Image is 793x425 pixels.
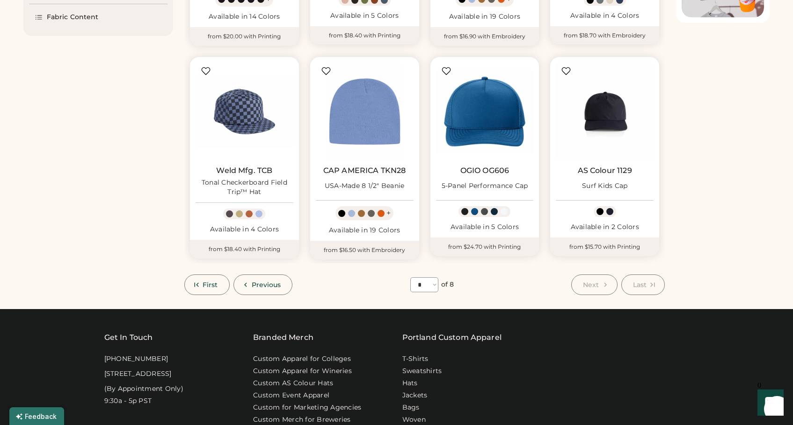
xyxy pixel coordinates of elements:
span: Last [633,281,647,288]
div: from $16.50 with Embroidery [310,241,419,259]
div: Available in 2 Colors [556,223,654,232]
a: Woven [402,415,426,425]
a: Sweatshirts [402,367,442,376]
div: Available in 5 Colors [316,11,414,21]
a: Bags [402,403,420,412]
a: Custom AS Colour Hats [253,379,333,388]
div: from $15.70 with Printing [550,238,659,256]
div: Get In Touch [104,332,153,343]
div: Surf Kids Cap [582,181,627,191]
div: from $18.40 with Printing [310,26,419,45]
a: OGIO OG606 [460,166,509,175]
a: Custom Apparel for Colleges [253,354,351,364]
button: Next [571,274,617,295]
div: Available in 19 Colors [436,12,534,22]
div: from $20.00 with Printing [190,27,299,46]
a: Custom Merch for Breweries [253,415,351,425]
img: AS Colour 1129 Surf Kids Cap [556,63,654,160]
span: Previous [252,281,281,288]
iframe: Front Chat [749,383,789,423]
div: Available in 5 Colors [436,223,534,232]
div: [STREET_ADDRESS] [104,369,172,379]
a: Jackets [402,391,428,400]
span: Next [583,281,599,288]
div: from $24.70 with Printing [430,238,539,256]
div: Tonal Checkerboard Field Trip™ Hat [196,178,293,197]
div: Branded Merch [253,332,313,343]
div: from $16.90 with Embroidery [430,27,539,46]
a: CAP AMERICA TKN28 [323,166,406,175]
div: [PHONE_NUMBER] [104,354,168,364]
a: Portland Custom Apparel [402,332,502,343]
div: Fabric Content [47,13,98,22]
div: Available in 19 Colors [316,226,414,235]
a: Hats [402,379,418,388]
button: First [184,274,230,295]
img: Weld Mfg. TCB Tonal Checkerboard Field Trip™ Hat [196,63,293,160]
a: AS Colour 1129 [578,166,632,175]
div: + [386,208,391,218]
a: Custom for Marketing Agencies [253,403,361,412]
div: 5-Panel Performance Cap [442,181,528,191]
div: from $18.70 with Embroidery [550,26,659,45]
div: (By Appointment Only) [104,384,183,394]
div: 9:30a - 5p PST [104,396,152,406]
button: Previous [233,274,293,295]
div: Available in 4 Colors [556,11,654,21]
span: First [203,281,218,288]
a: Custom Apparel for Wineries [253,367,352,376]
a: T-Shirts [402,354,429,364]
div: Available in 14 Colors [196,12,293,22]
div: of 8 [441,280,454,289]
div: from $18.40 with Printing [190,240,299,259]
a: Weld Mfg. TCB [216,166,272,175]
img: CAP AMERICA TKN28 USA-Made 8 1/2" Beanie [316,63,414,160]
div: USA-Made 8 1/2" Beanie [325,181,405,191]
a: Custom Event Apparel [253,391,329,400]
img: OGIO OG606 5-Panel Performance Cap [436,63,534,160]
div: Available in 4 Colors [196,225,293,234]
button: Last [621,274,665,295]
